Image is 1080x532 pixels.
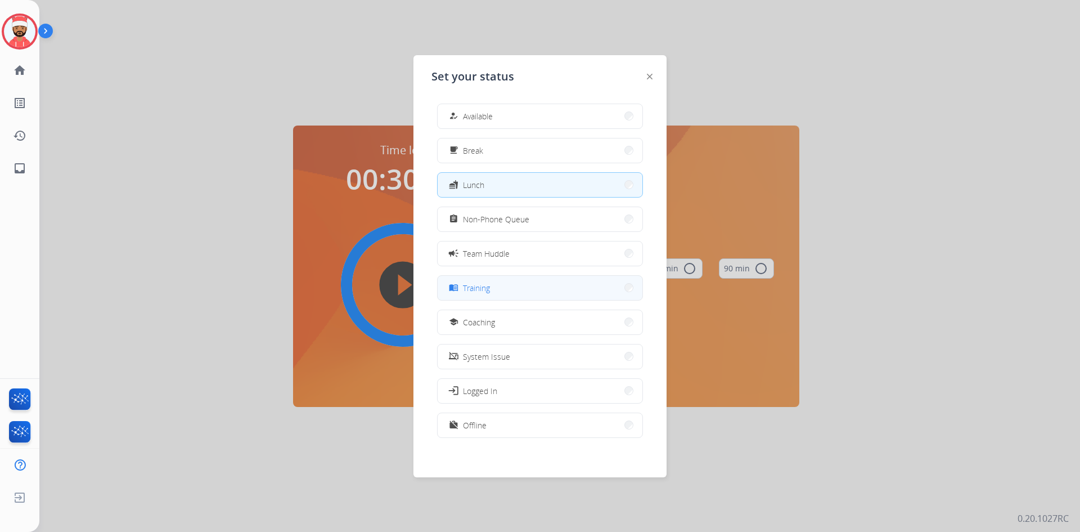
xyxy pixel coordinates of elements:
[463,316,495,328] span: Coaching
[647,74,652,79] img: close-button
[463,110,493,122] span: Available
[438,276,642,300] button: Training
[449,214,458,224] mat-icon: assignment
[449,352,458,361] mat-icon: phonelink_off
[449,180,458,190] mat-icon: fastfood
[13,64,26,77] mat-icon: home
[449,318,458,327] mat-icon: school
[1018,512,1069,525] p: 0.20.1027RC
[463,351,510,363] span: System Issue
[448,385,459,396] mat-icon: login
[431,69,514,84] span: Set your status
[449,421,458,430] mat-icon: work_off
[4,16,35,47] img: avatar
[448,248,459,259] mat-icon: campaign
[463,385,497,397] span: Logged In
[463,282,490,294] span: Training
[13,129,26,142] mat-icon: history
[438,345,642,369] button: System Issue
[438,104,642,128] button: Available
[438,138,642,163] button: Break
[438,242,642,266] button: Team Huddle
[438,310,642,334] button: Coaching
[449,146,458,155] mat-icon: free_breakfast
[438,173,642,197] button: Lunch
[438,413,642,437] button: Offline
[463,213,529,225] span: Non-Phone Queue
[13,96,26,110] mat-icon: list_alt
[449,283,458,293] mat-icon: menu_book
[13,162,26,175] mat-icon: inbox
[463,179,484,191] span: Lunch
[438,379,642,403] button: Logged In
[463,248,510,260] span: Team Huddle
[463,419,487,431] span: Offline
[463,145,483,157] span: Break
[449,111,458,121] mat-icon: how_to_reg
[438,207,642,231] button: Non-Phone Queue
